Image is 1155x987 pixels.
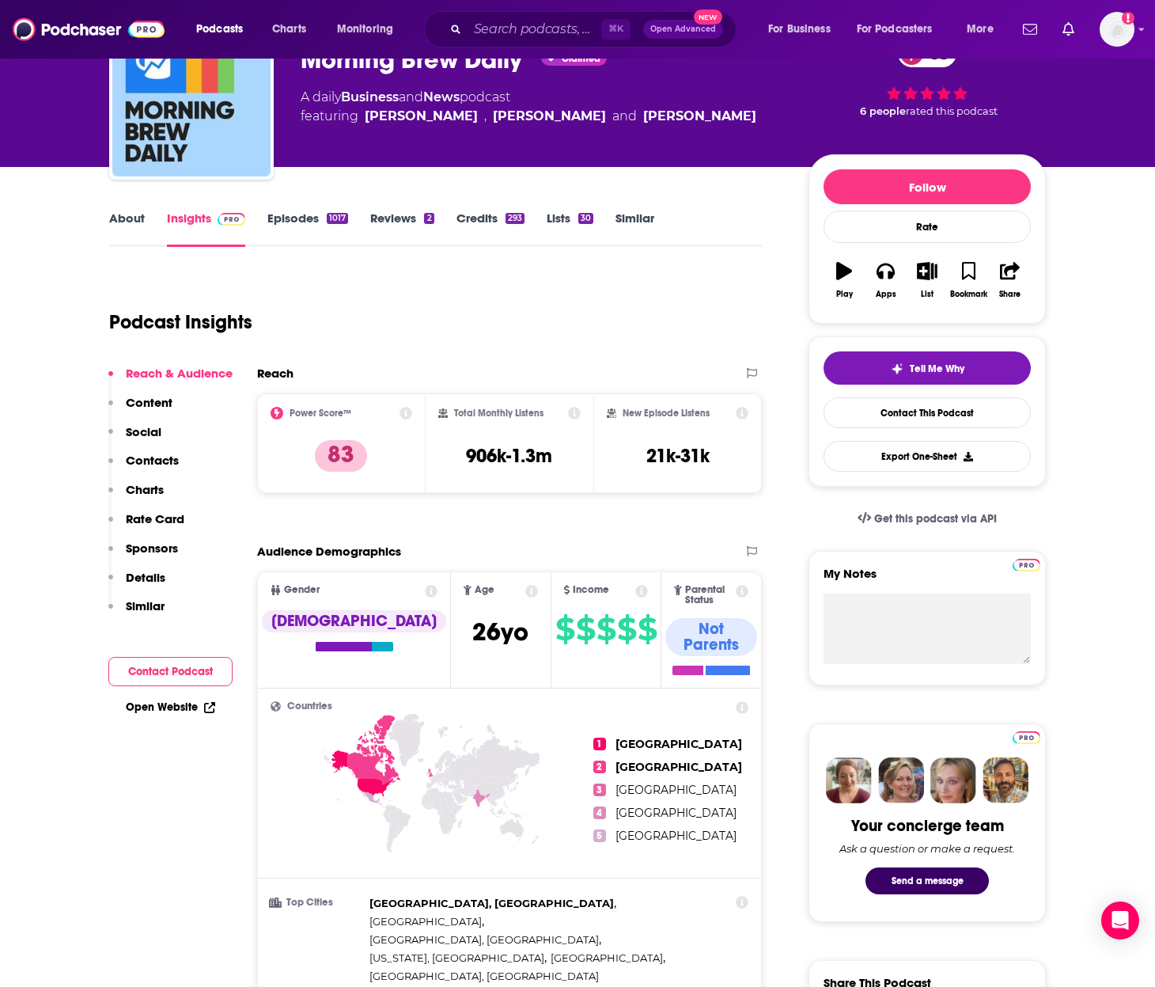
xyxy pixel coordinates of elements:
[218,213,245,226] img: Podchaser Pro
[365,107,478,126] a: Toby Howell
[1013,731,1040,744] img: Podchaser Pro
[315,440,367,472] p: 83
[108,511,184,541] button: Rate Card
[126,395,172,410] p: Content
[484,107,487,126] span: ,
[839,842,1015,855] div: Ask a question or make a request.
[562,55,600,63] span: Claimed
[126,700,215,714] a: Open Website
[836,290,853,299] div: Play
[826,757,872,803] img: Sydney Profile
[824,252,865,309] button: Play
[643,107,756,126] div: [PERSON_NAME]
[824,351,1031,385] button: tell me why sparkleTell Me Why
[1100,12,1134,47] img: User Profile
[950,290,987,299] div: Bookmark
[196,18,243,40] span: Podcasts
[369,951,544,964] span: [US_STATE], [GEOGRAPHIC_DATA]
[423,89,460,104] a: News
[646,444,710,468] h3: 21k-31k
[846,17,956,42] button: open menu
[369,897,614,909] span: [GEOGRAPHIC_DATA], [GEOGRAPHIC_DATA]
[126,511,184,526] p: Rate Card
[454,408,543,419] h2: Total Monthly Listens
[369,894,616,913] span: ,
[327,213,348,224] div: 1017
[493,107,606,126] div: [PERSON_NAME]
[547,211,593,247] a: Lists30
[301,88,756,126] div: A daily podcast
[1013,729,1040,744] a: Pro website
[615,760,742,774] span: [GEOGRAPHIC_DATA]
[475,585,494,595] span: Age
[257,366,293,381] h2: Reach
[910,363,964,375] span: Tell Me Why
[108,570,165,599] button: Details
[615,806,737,820] span: [GEOGRAPHIC_DATA]
[891,363,903,375] img: tell me why sparkle
[466,444,552,468] h3: 906k-1.3m
[1013,559,1040,571] img: Podchaser Pro
[601,19,631,40] span: ⌘ K
[341,89,399,104] a: Business
[615,783,737,797] span: [GEOGRAPHIC_DATA]
[1100,12,1134,47] button: Show profile menu
[439,11,752,47] div: Search podcasts, credits, & more...
[126,570,165,585] p: Details
[665,618,757,656] div: Not Parents
[287,701,332,712] span: Countries
[573,585,609,595] span: Income
[865,867,989,894] button: Send a message
[860,105,906,117] span: 6 people
[824,397,1031,428] a: Contact This Podcast
[617,617,636,642] span: $
[185,17,263,42] button: open menu
[593,807,606,819] span: 4
[999,290,1021,299] div: Share
[638,617,657,642] span: $
[551,949,665,967] span: ,
[596,617,615,642] span: $
[472,617,528,647] span: 26 yo
[906,105,998,117] span: rated this podcast
[126,541,178,556] p: Sponsors
[468,17,601,42] input: Search podcasts, credits, & more...
[643,20,723,39] button: Open AdvancedNew
[262,610,446,632] div: [DEMOGRAPHIC_DATA]
[126,424,161,439] p: Social
[1013,556,1040,571] a: Pro website
[13,14,165,44] img: Podchaser - Follow, Share and Rate Podcasts
[578,213,593,224] div: 30
[399,89,423,104] span: and
[369,931,601,949] span: ,
[1101,902,1139,940] div: Open Intercom Messenger
[967,18,994,40] span: More
[267,211,348,247] a: Episodes1017
[876,290,896,299] div: Apps
[108,598,165,628] button: Similar
[865,252,906,309] button: Apps
[845,499,1009,538] a: Get this podcast via API
[326,17,414,42] button: open menu
[1122,12,1134,25] svg: Add a profile image
[167,211,245,247] a: InsightsPodchaser Pro
[109,310,252,334] h1: Podcast Insights
[612,107,637,126] span: and
[593,829,606,842] span: 5
[108,366,233,395] button: Reach & Audience
[271,898,363,908] h3: Top Cities
[593,784,606,796] span: 3
[369,949,547,967] span: ,
[1017,16,1043,43] a: Show notifications dropdown
[369,970,599,982] span: [GEOGRAPHIC_DATA], [GEOGRAPHIC_DATA]
[112,18,271,177] a: Morning Brew Daily
[257,544,401,559] h2: Audience Demographics
[593,761,606,773] span: 2
[921,290,933,299] div: List
[615,211,654,247] a: Similar
[694,9,722,25] span: New
[108,395,172,424] button: Content
[623,408,710,419] h2: New Episode Listens
[824,441,1031,472] button: Export One-Sheet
